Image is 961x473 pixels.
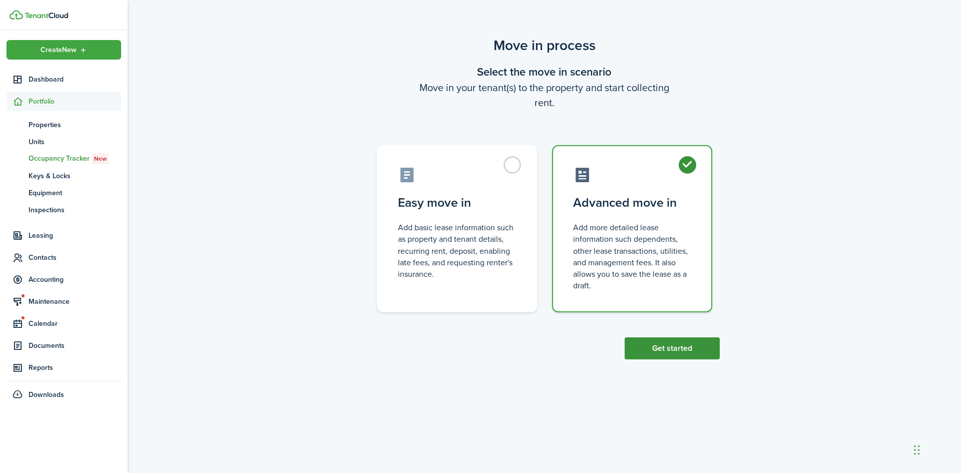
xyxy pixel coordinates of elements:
[10,10,23,20] img: TenantCloud
[29,120,121,130] span: Properties
[29,74,121,85] span: Dashboard
[29,96,121,107] span: Portfolio
[29,340,121,351] span: Documents
[7,116,121,133] a: Properties
[29,137,121,147] span: Units
[29,362,121,373] span: Reports
[25,13,68,19] img: TenantCloud
[29,153,121,164] span: Occupancy Tracker
[7,70,121,89] a: Dashboard
[29,205,121,215] span: Inspections
[398,194,516,212] control-radio-card-title: Easy move in
[7,358,121,377] a: Reports
[369,80,720,110] wizard-step-header-description: Move in your tenant(s) to the property and start collecting rent.
[7,133,121,150] a: Units
[29,296,121,307] span: Maintenance
[29,274,121,285] span: Accounting
[7,167,121,184] a: Keys & Locks
[398,222,516,280] control-radio-card-description: Add basic lease information such as property and tenant details, recurring rent, deposit, enablin...
[94,154,107,163] span: New
[369,64,720,80] wizard-step-header-title: Select the move in scenario
[29,252,121,263] span: Contacts
[29,188,121,198] span: Equipment
[914,435,920,465] div: Drag
[625,337,720,359] button: Get started
[7,40,121,60] button: Open menu
[573,194,691,212] control-radio-card-title: Advanced move in
[7,201,121,218] a: Inspections
[369,35,720,56] scenario-title: Move in process
[29,230,121,241] span: Leasing
[29,318,121,329] span: Calendar
[7,150,121,167] a: Occupancy TrackerNew
[573,222,691,291] control-radio-card-description: Add more detailed lease information such dependents, other lease transactions, utilities, and man...
[29,389,64,400] span: Downloads
[7,184,121,201] a: Equipment
[29,171,121,181] span: Keys & Locks
[911,425,961,473] iframe: Chat Widget
[41,47,77,54] span: Create New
